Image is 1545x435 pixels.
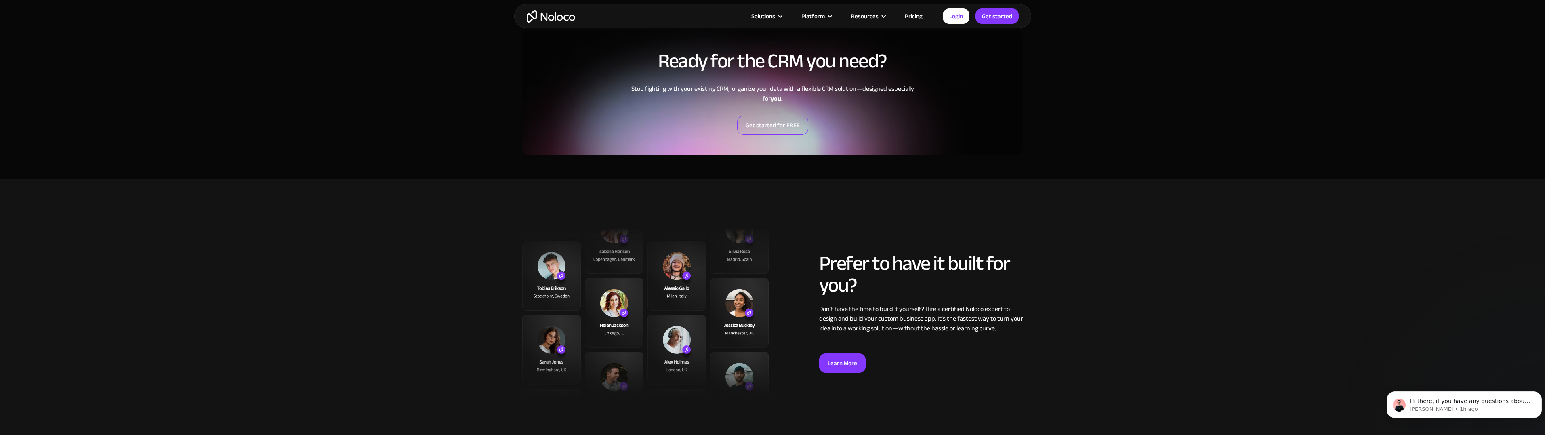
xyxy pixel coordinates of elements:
[851,11,879,21] div: Resources
[751,11,775,21] div: Solutions
[975,8,1019,24] a: Get started
[819,304,1023,333] div: Don’t have the time to build it yourself? Hire a certified Noloco expert to design and build your...
[819,252,1023,296] h2: Prefer to have it built for you?
[895,11,933,21] a: Pricing
[522,50,1023,72] h2: Ready for the CRM you need?
[1383,374,1545,431] iframe: Intercom notifications message
[527,10,575,23] a: home
[819,353,866,373] a: Learn More
[741,11,791,21] div: Solutions
[801,11,825,21] div: Platform
[771,92,783,105] strong: you.
[841,11,895,21] div: Resources
[943,8,969,24] a: Login
[791,11,841,21] div: Platform
[737,116,808,135] a: Get started for FREE
[522,84,1023,103] div: Stop fighting with your existing CRM, organize your data with a flexible CRM solution—designed es...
